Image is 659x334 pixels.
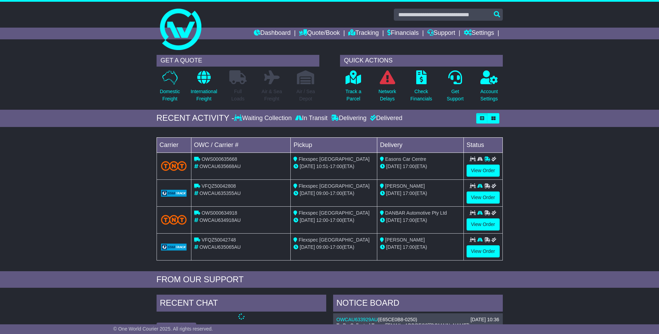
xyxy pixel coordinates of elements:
div: - (ETA) [293,244,374,251]
a: NetworkDelays [378,70,396,106]
div: [DATE] 10:36 [470,317,499,323]
a: View Order [467,165,500,177]
div: In Transit [293,115,329,122]
div: RECENT ACTIVITY - [157,113,234,123]
div: (ETA) [380,244,461,251]
span: 17:00 [403,164,415,169]
span: Flexspec [GEOGRAPHIC_DATA] [299,210,370,216]
span: OWCAU635668AU [199,164,241,169]
img: TNT_Domestic.png [161,215,187,224]
span: DANBAR Automotive Pty Ltd [385,210,447,216]
img: TNT_Domestic.png [161,161,187,170]
p: Track a Parcel [346,88,361,102]
span: 10:51 [316,164,328,169]
p: Air / Sea Depot [297,88,315,102]
div: ( ) [337,317,499,323]
td: Pickup [291,137,377,153]
div: QUICK ACTIONS [340,55,503,67]
div: (ETA) [380,190,461,197]
td: Status [463,137,502,153]
span: 17:00 [403,217,415,223]
span: 17:00 [330,217,342,223]
span: OWS000634918 [201,210,237,216]
div: - (ETA) [293,163,374,170]
span: Flexspec [GEOGRAPHIC_DATA] [299,183,370,189]
span: 09:00 [316,190,328,196]
p: Domestic Freight [160,88,180,102]
a: Dashboard [254,28,291,39]
p: International Freight [191,88,217,102]
a: OWCAU633929AU [337,317,378,322]
div: (ETA) [380,217,461,224]
span: To Be Collected Team ([EMAIL_ADDRESS][DOMAIN_NAME]) [337,323,470,328]
span: [DATE] [300,164,315,169]
span: OWCAU634918AU [199,217,241,223]
a: Financials [387,28,419,39]
span: 17:00 [403,190,415,196]
a: GetSupport [446,70,464,106]
td: Carrier [157,137,191,153]
a: Quote/Book [299,28,340,39]
p: Network Delays [378,88,396,102]
span: OWCAU635355AU [199,190,241,196]
td: OWC / Carrier # [191,137,291,153]
p: Check Financials [410,88,432,102]
p: Air & Sea Freight [262,88,282,102]
a: Tracking [348,28,379,39]
span: OWS000635668 [201,156,237,162]
span: [PERSON_NAME] [385,237,425,243]
a: View Order [467,245,500,257]
span: 12:00 [316,217,328,223]
div: - (ETA) [293,217,374,224]
a: Settings [464,28,494,39]
div: GET A QUOTE [157,55,319,67]
div: RECENT CHAT [157,295,326,313]
p: Account Settings [480,88,498,102]
div: Delivered [368,115,402,122]
span: E65CE0B8-0250 [379,317,416,322]
span: [DATE] [386,217,401,223]
span: [DATE] [386,164,401,169]
img: GetCarrierServiceLogo [161,244,187,250]
span: 09:00 [316,244,328,250]
a: InternationalFreight [190,70,218,106]
span: Flexspec [GEOGRAPHIC_DATA] [299,156,370,162]
span: 17:00 [403,244,415,250]
span: © One World Courier 2025. All rights reserved. [113,326,213,332]
a: Track aParcel [345,70,362,106]
a: View Order [467,218,500,230]
p: Full Loads [229,88,247,102]
a: AccountSettings [480,70,498,106]
div: Delivering [329,115,368,122]
div: (ETA) [380,163,461,170]
span: [DATE] [386,244,401,250]
span: OWCAU635065AU [199,244,241,250]
span: [PERSON_NAME] [385,183,425,189]
span: [DATE] [300,244,315,250]
span: 17:00 [330,164,342,169]
span: 17:00 [330,190,342,196]
span: VFQZ50042748 [201,237,236,243]
a: View Order [467,191,500,204]
span: 17:00 [330,244,342,250]
span: [DATE] [300,217,315,223]
div: Waiting Collection [234,115,293,122]
span: VFQZ50042808 [201,183,236,189]
img: GetCarrierServiceLogo [161,190,187,197]
span: [DATE] [386,190,401,196]
a: Support [427,28,455,39]
span: Easons Car Centre [385,156,426,162]
a: DomesticFreight [159,70,180,106]
td: Delivery [377,137,463,153]
span: [DATE] [300,190,315,196]
span: Flexspec [GEOGRAPHIC_DATA] [299,237,370,243]
p: Get Support [447,88,463,102]
div: NOTICE BOARD [333,295,503,313]
div: - (ETA) [293,190,374,197]
a: CheckFinancials [410,70,432,106]
div: FROM OUR SUPPORT [157,275,503,285]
